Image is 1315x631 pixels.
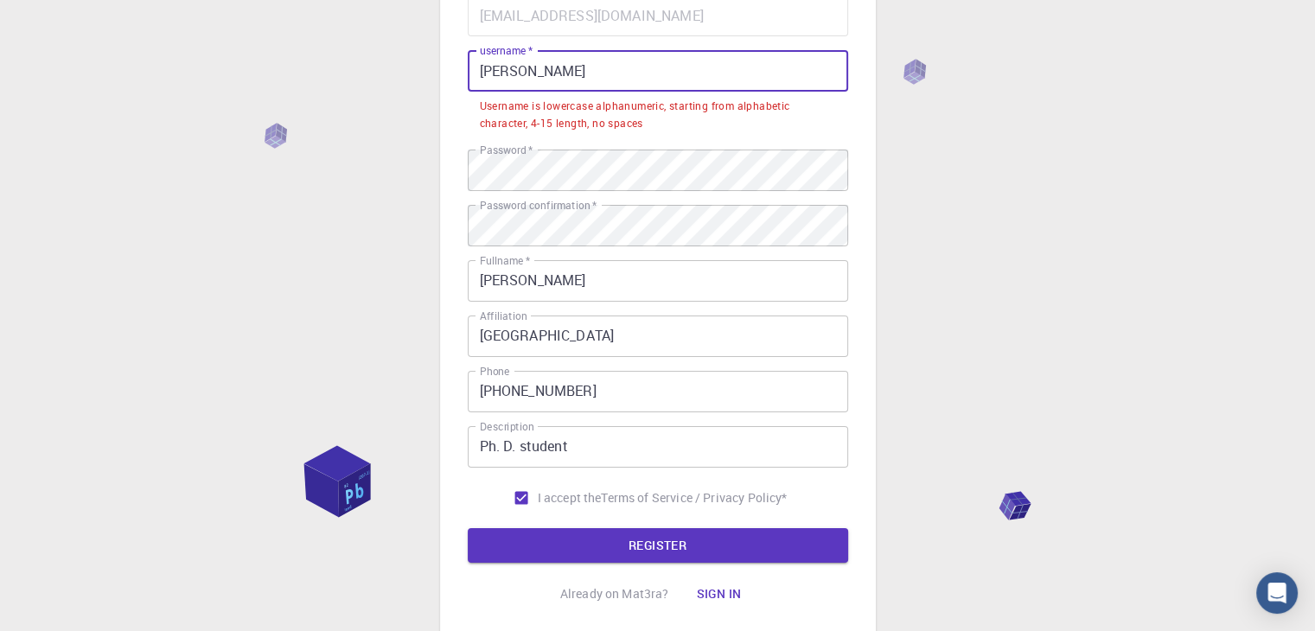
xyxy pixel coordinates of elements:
[468,528,848,563] button: REGISTER
[480,198,597,213] label: Password confirmation
[480,98,836,132] div: Username is lowercase alphanumeric, starting from alphabetic character, 4-15 length, no spaces
[480,309,527,323] label: Affiliation
[560,585,669,602] p: Already on Mat3ra?
[480,364,509,379] label: Phone
[538,489,602,507] span: I accept the
[480,143,533,157] label: Password
[682,577,755,611] button: Sign in
[1256,572,1298,614] div: Open Intercom Messenger
[601,489,787,507] a: Terms of Service / Privacy Policy*
[480,419,534,434] label: Description
[480,253,530,268] label: Fullname
[480,43,533,58] label: username
[601,489,787,507] p: Terms of Service / Privacy Policy *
